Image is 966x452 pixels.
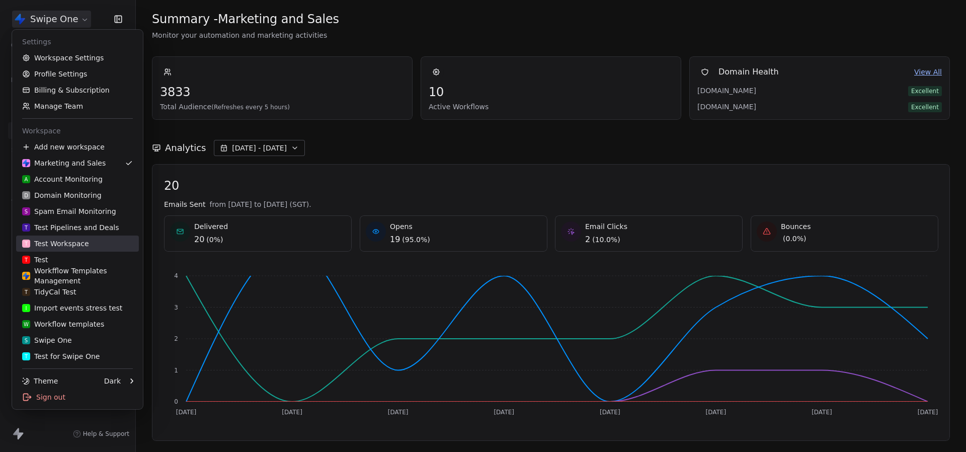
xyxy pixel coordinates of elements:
[22,158,106,168] div: Marketing and Sales
[25,288,28,296] span: T
[22,335,72,345] div: Swipe One
[22,222,119,233] div: Test Pipelines and Deals
[25,240,28,248] span: T
[22,319,104,329] div: Workflow templates
[16,66,139,82] a: Profile Settings
[22,255,48,265] div: Test
[25,176,28,183] span: A
[22,272,30,280] img: Swipe%20One%20Logo%201-1.svg
[16,82,139,98] a: Billing & Subscription
[104,376,121,386] div: Dark
[25,224,28,232] span: T
[22,206,116,216] div: Spam Email Monitoring
[16,34,139,50] div: Settings
[16,123,139,139] div: Workspace
[16,98,139,114] a: Manage Team
[24,321,29,328] span: W
[22,190,102,200] div: Domain Monitoring
[25,337,28,344] span: S
[16,389,139,405] div: Sign out
[22,376,58,386] div: Theme
[22,266,133,286] div: Workfflow Templates Management
[24,192,28,199] span: D
[22,351,100,361] div: Test for Swipe One
[25,256,28,264] span: T
[22,287,76,297] div: TidyCal Test
[22,174,103,184] div: Account Monitoring
[25,353,28,360] span: T
[22,303,122,313] div: Import events stress test
[22,159,30,167] img: Swipe%20One%20Logo%201-1.svg
[25,208,28,215] span: S
[16,139,139,155] div: Add new workspace
[26,305,27,312] span: I
[22,239,89,249] div: Test Workspace
[16,50,139,66] a: Workspace Settings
